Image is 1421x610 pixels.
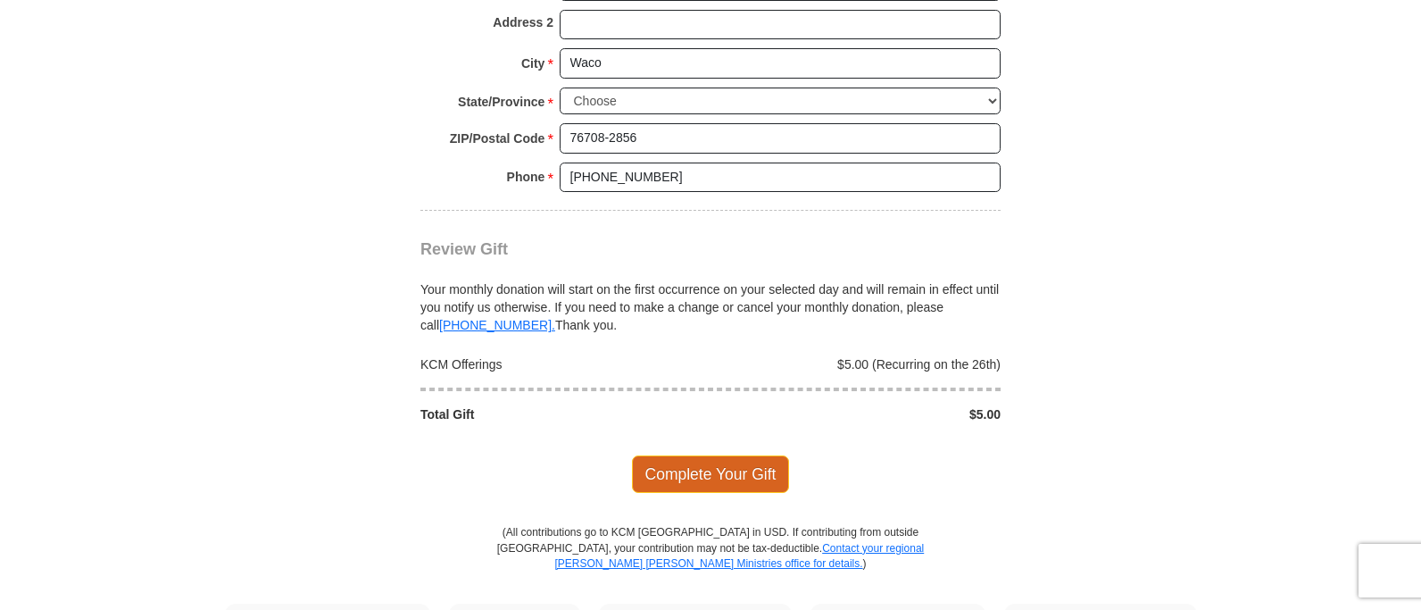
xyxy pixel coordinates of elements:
p: (All contributions go to KCM [GEOGRAPHIC_DATA] in USD. If contributing from outside [GEOGRAPHIC_D... [496,525,925,603]
strong: Address 2 [493,10,553,35]
strong: State/Province [458,89,544,114]
strong: ZIP/Postal Code [450,126,545,151]
a: [PHONE_NUMBER]. [439,318,555,332]
a: Contact your regional [PERSON_NAME] [PERSON_NAME] Ministries office for details. [554,542,924,570]
span: Complete Your Gift [632,455,790,493]
div: Your monthly donation will start on the first occurrence on your selected day and will remain in ... [420,259,1001,334]
span: Review Gift [420,240,508,258]
div: $5.00 [710,405,1010,423]
strong: Phone [507,164,545,189]
div: Total Gift [411,405,711,423]
span: $5.00 (Recurring on the 26th) [837,357,1001,372]
strong: City [521,51,544,76]
div: KCM Offerings [411,355,711,373]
